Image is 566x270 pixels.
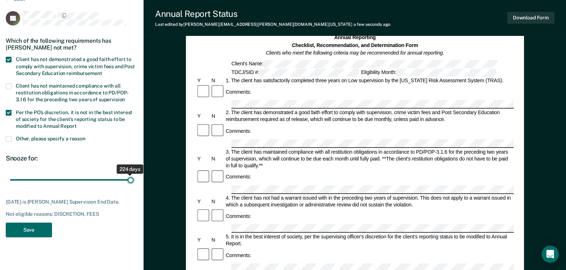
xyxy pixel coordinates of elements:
div: Comments: [225,252,252,259]
div: N [210,198,225,205]
div: Last edited by [PERSON_NAME][EMAIL_ADDRESS][PERSON_NAME][DOMAIN_NAME][US_STATE] [155,22,390,27]
div: 224 days [117,164,143,174]
div: Not eligible reasons: DISCRETION, FEES [6,211,138,217]
div: Comments: [225,213,252,220]
div: 3. The client has maintained compliance with all restitution obligations in accordance to PD/POP-... [225,148,514,169]
div: Y [196,155,210,162]
div: N [210,155,225,162]
div: Snooze for: [6,154,138,162]
button: Download Form [507,12,555,24]
div: 2. The client has demonstrated a good faith effort to comply with supervision, crime victim fees ... [225,109,514,123]
div: Y [196,198,210,205]
div: 4. The client has not had a warrant issued with in the preceding two years of supervision. This d... [225,194,514,208]
div: Comments: [225,174,252,181]
div: [DATE] is [PERSON_NAME] Supervision End Date. [6,199,138,205]
div: TDCJ/SID #: [230,69,360,76]
div: Comments: [225,128,252,135]
div: N [210,113,225,120]
div: Comments: [225,89,252,96]
div: Eligibility Month: [360,69,497,76]
div: N [210,237,225,244]
div: Which of the following requirements has [PERSON_NAME] not met? [6,32,138,57]
strong: Annual Reporting [334,34,376,40]
div: 5. It is in the best interest of society, per the supervising officer's discretion for the client... [225,233,514,247]
span: Client has not maintained compliance with all restitution obligations in accordance to PD/POP-3.1... [16,83,128,102]
button: Save [6,223,52,237]
div: Y [196,77,210,84]
strong: Checklist, Recommendation, and Determination Form [292,42,418,48]
span: Per the PO’s discretion, it is not in the best interest of society for the client’s reporting sta... [16,110,132,129]
div: Open Intercom Messenger [542,246,559,263]
div: Y [196,237,210,244]
div: Annual Report Status [155,9,390,19]
div: Y [196,113,210,120]
span: Other, please specify a reason [16,136,85,141]
div: Client's Name: [230,60,499,68]
span: Client has not demonstrated a good faith effort to comply with supervision, crime victim fees and... [16,56,135,76]
span: a few seconds ago [354,22,390,27]
em: Clients who meet the following criteria may be recommended for annual reporting. [266,50,444,56]
div: 1. The client has satisfactorily completed three years on Low supervision by the [US_STATE] Risk ... [225,77,514,84]
div: N [210,77,225,84]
